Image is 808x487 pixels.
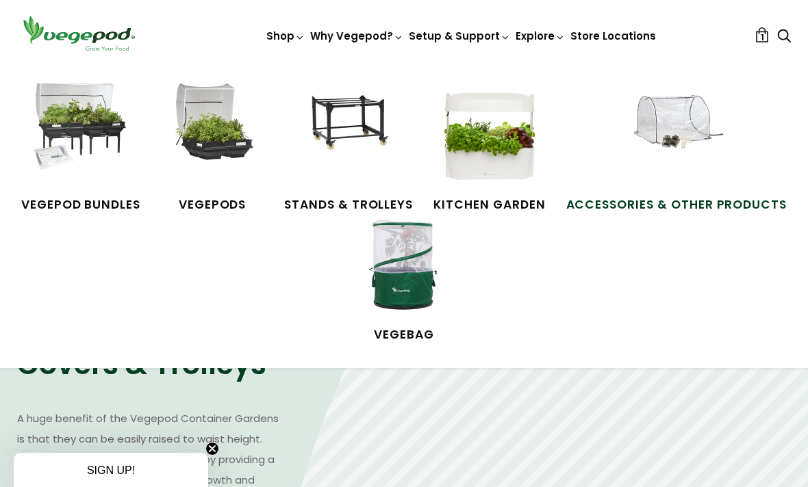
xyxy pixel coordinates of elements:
[570,29,656,43] a: Store Locations
[17,14,140,53] img: Vegepod
[755,27,770,42] a: 1
[21,196,140,214] span: Vegepod Bundles
[433,83,545,213] a: Kitchen Garden
[14,453,208,487] div: SIGN UP!Close teaser
[353,213,455,316] img: VegeBag
[353,213,455,343] a: VegeBag
[266,29,305,81] a: Shop
[761,31,764,44] span: 1
[310,29,403,43] a: Why Vegepod?
[433,196,545,214] span: Kitchen Garden
[438,83,541,186] img: Kitchen Garden
[161,196,264,214] span: Vegepods
[566,196,787,214] span: Accessories & Other Products
[161,83,264,213] a: Vegepods
[516,29,565,43] a: Explore
[284,196,413,214] span: Stands & Trolleys
[21,83,140,213] a: Vegepod Bundles
[625,83,728,186] img: Accessories & Other Products
[87,464,135,476] span: SIGN UP!
[566,83,787,213] a: Accessories & Other Products
[284,83,413,213] a: Stands & Trolleys
[409,29,510,43] a: Setup & Support
[205,442,219,456] button: Close teaser
[777,29,791,44] a: Search
[161,83,264,186] img: Raised Garden Kits
[29,83,132,186] img: Vegepod Bundles
[353,326,455,344] span: VegeBag
[297,83,400,186] img: Stands & Trolleys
